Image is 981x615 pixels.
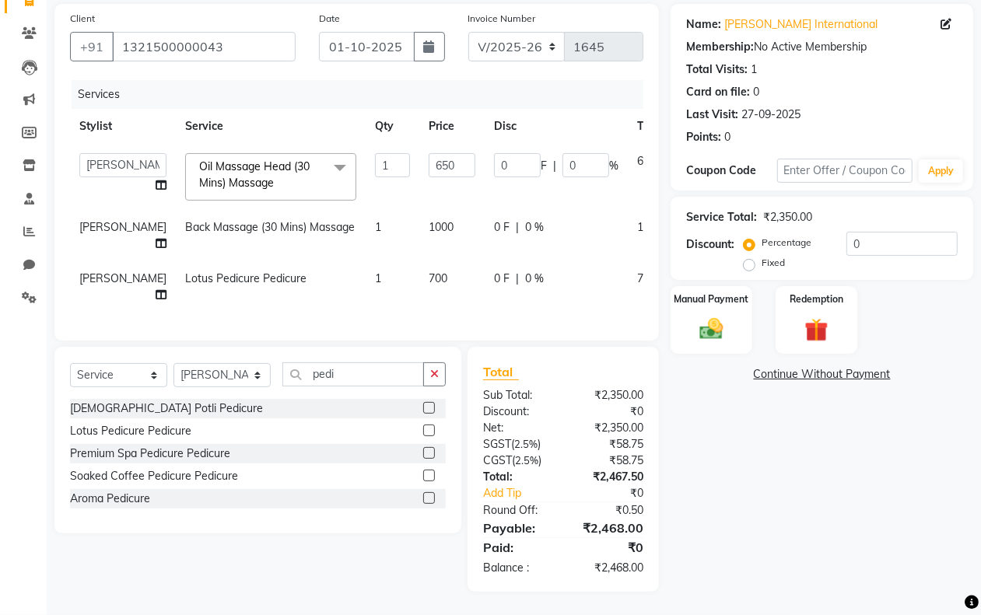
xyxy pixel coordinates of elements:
th: Price [419,109,485,144]
input: Enter Offer / Coupon Code [777,159,913,183]
div: Soaked Coffee Pedicure Pedicure [70,468,238,484]
div: ₹2,467.50 [563,469,655,485]
th: Disc [485,109,628,144]
label: Redemption [790,292,843,306]
div: Paid: [471,538,563,557]
div: Balance : [471,560,563,576]
div: [DEMOGRAPHIC_DATA] Potli Pedicure [70,400,263,417]
span: 0 F [494,219,510,236]
img: _gift.svg [797,316,835,344]
span: 1000 [429,220,454,234]
div: Premium Spa Pedicure Pedicure [70,446,230,462]
div: 27-09-2025 [741,107,801,123]
div: ₹0 [563,404,655,420]
div: ₹58.75 [563,436,655,453]
div: 0 [753,84,759,100]
div: Lotus Pedicure Pedicure [70,423,191,439]
div: Card on file: [686,84,750,100]
span: CGST [483,453,512,467]
div: ₹2,468.00 [563,560,655,576]
a: x [274,176,281,190]
label: Client [70,12,95,26]
div: Total Visits: [686,61,748,78]
div: Service Total: [686,209,757,225]
span: 2.5% [514,438,538,450]
label: Invoice Number [468,12,536,26]
div: ₹2,350.00 [763,209,812,225]
span: Oil Massage Head (30 Mins) Massage [199,159,310,190]
a: Continue Without Payment [674,366,970,383]
a: [PERSON_NAME] International [724,16,878,33]
a: Add Tip [471,485,579,501]
div: ₹2,468.00 [563,519,655,537]
span: 0 % [525,271,544,287]
button: Apply [919,159,963,183]
input: Search or Scan [282,362,424,386]
span: Total [483,364,519,380]
div: Aroma Pedicure [70,491,150,507]
span: 700 [429,271,447,285]
div: Points: [686,129,721,145]
label: Date [319,12,340,26]
th: Total [628,109,674,144]
span: Lotus Pedicure Pedicure [185,271,307,285]
div: ( ) [471,453,563,469]
div: 1 [751,61,757,78]
th: Stylist [70,109,176,144]
div: Services [72,80,655,109]
span: | [516,219,519,236]
div: Sub Total: [471,387,563,404]
div: ( ) [471,436,563,453]
div: No Active Membership [686,39,958,55]
span: 0 % [525,219,544,236]
span: 1 [375,220,381,234]
span: | [516,271,519,287]
label: Manual Payment [674,292,749,306]
div: Last Visit: [686,107,738,123]
span: 1 [375,271,381,285]
div: ₹0.50 [563,502,655,519]
div: ₹58.75 [563,453,655,469]
div: ₹0 [563,538,655,557]
div: Total: [471,469,563,485]
span: [PERSON_NAME] [79,220,166,234]
span: % [609,158,618,174]
div: Discount: [686,236,734,253]
span: Back Massage (30 Mins) Massage [185,220,355,234]
th: Qty [366,109,419,144]
div: Round Off: [471,502,563,519]
label: Fixed [762,256,785,270]
span: F [541,158,547,174]
span: SGST [483,437,511,451]
input: Search by Name/Mobile/Email/Code [112,32,296,61]
div: ₹0 [579,485,655,501]
th: Service [176,109,366,144]
div: Coupon Code [686,162,776,179]
div: 0 [724,129,730,145]
span: 0 F [494,271,510,287]
div: Name: [686,16,721,33]
div: Membership: [686,39,754,55]
img: _cash.svg [692,316,730,342]
button: +91 [70,32,114,61]
div: ₹2,350.00 [563,420,655,436]
div: Net: [471,420,563,436]
span: 2.5% [515,454,538,466]
div: ₹2,350.00 [563,387,655,404]
span: | [553,158,556,174]
div: Payable: [471,519,563,537]
span: 682.5 [637,154,664,168]
div: Discount: [471,404,563,420]
span: 735 [637,271,656,285]
span: [PERSON_NAME] [79,271,166,285]
label: Percentage [762,236,811,250]
span: 1050 [637,220,662,234]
